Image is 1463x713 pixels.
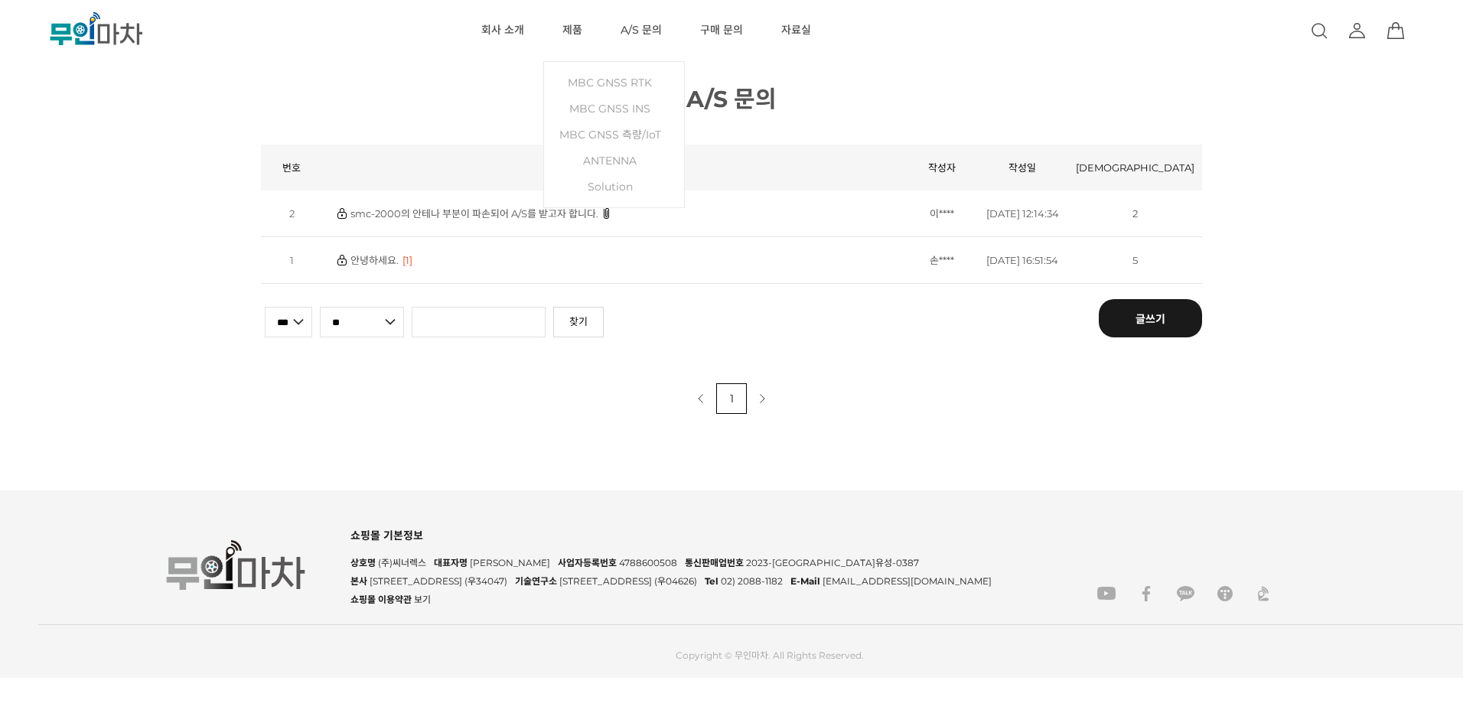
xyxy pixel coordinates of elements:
span: 1 [290,254,294,266]
th: 작성일 [976,145,1068,190]
a: kakao [1169,586,1202,601]
span: 통신판매업번호 [685,557,744,568]
th: 작성자 [907,145,976,190]
td: 5 [1068,237,1202,284]
a: 글쓰기 [1099,299,1202,337]
td: [DATE] 16:51:54 [976,237,1068,284]
span: 보기 [414,594,431,605]
a: MBC GNSS INS [552,96,676,122]
a: 찾기 [553,307,604,337]
span: [STREET_ADDRESS] (우34047) [370,575,507,587]
span: 대표자명 [434,557,468,568]
span: [PERSON_NAME] [470,557,550,568]
img: 파일첨부 [602,208,611,219]
a: Solution [552,174,676,200]
a: synerex [1248,586,1271,601]
span: 쇼핑몰 이용약관 [350,594,412,605]
span: 기술연구소 [515,575,557,587]
a: MBC GNSS 측량/IoT [552,122,676,148]
a: youtube [1090,586,1124,601]
span: 4788600508 [619,557,677,568]
span: [STREET_ADDRESS] (우04626) [559,575,697,587]
th: 제목 [322,145,907,190]
a: MBC GNSS RTK [552,70,676,96]
td: 2 [1068,190,1202,237]
span: [1] [402,252,412,269]
img: 비밀글 [337,255,347,265]
span: Tel [705,575,718,587]
img: 비밀글 [337,208,347,219]
div: Copyright © 무인마차. All Rights Reserved. [676,648,864,663]
td: [DATE] 12:14:34 [976,190,1068,237]
span: 02) 2088-1182 [721,575,783,587]
span: 2023-[GEOGRAPHIC_DATA]유성-0387 [746,557,919,568]
th: [DEMOGRAPHIC_DATA] [1068,145,1202,190]
span: [EMAIL_ADDRESS][DOMAIN_NAME] [823,575,992,587]
span: 2 [289,207,295,220]
a: tistory [1210,586,1240,601]
a: 다음 페이지 [747,383,777,414]
a: 이전 페이지 [686,383,716,414]
span: E-Mail [790,575,820,587]
span: 사업자등록번호 [558,557,617,568]
span: (주)씨너렉스 [378,557,426,568]
a: smc-2000의 안테나 부분이 파손되어 A/S를 받고자 합니다. [350,207,598,220]
a: 쇼핑몰 이용약관 보기 [350,594,431,605]
a: 1 [716,383,747,414]
span: 본사 [350,575,367,587]
a: 안녕하세요. [350,254,399,266]
th: 번호 [261,145,322,190]
a: ANTENNA [552,148,676,174]
font: A/S 문의 [686,85,777,113]
span: 상호명 [350,557,376,568]
div: 쇼핑몰 기본정보 [350,525,1082,546]
a: facebook [1131,586,1162,601]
